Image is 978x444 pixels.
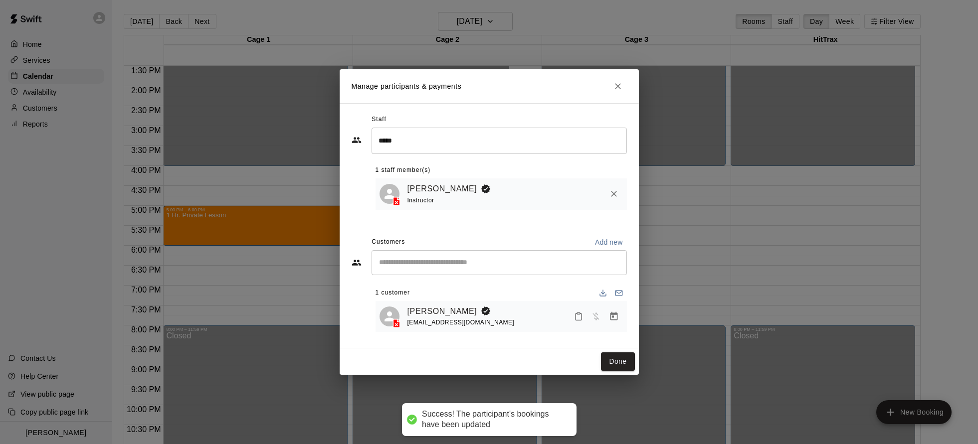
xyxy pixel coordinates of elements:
[372,112,386,128] span: Staff
[407,182,477,195] a: [PERSON_NAME]
[609,77,627,95] button: Close
[601,352,634,371] button: Done
[372,250,627,275] div: Start typing to search customers...
[376,285,410,301] span: 1 customer
[372,128,627,154] div: Search staff
[376,162,431,178] span: 1 staff member(s)
[407,197,434,204] span: Instructor
[372,234,405,250] span: Customers
[380,184,399,204] div: Mike Nolan
[422,409,567,430] div: Success! The participant's bookings have been updated
[605,307,623,325] button: Manage bookings & payment
[595,285,611,301] button: Download list
[591,234,627,250] button: Add new
[380,306,399,326] div: Alycia Sanders
[570,308,587,325] button: Mark attendance
[352,135,362,145] svg: Staff
[352,81,462,92] p: Manage participants & payments
[587,311,605,320] span: Has not paid
[595,237,623,247] p: Add new
[605,185,623,203] button: Remove
[611,285,627,301] button: Email participants
[407,305,477,318] a: [PERSON_NAME]
[481,306,491,316] svg: Booking Owner
[407,319,515,326] span: [EMAIL_ADDRESS][DOMAIN_NAME]
[352,258,362,268] svg: Customers
[481,184,491,194] svg: Booking Owner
